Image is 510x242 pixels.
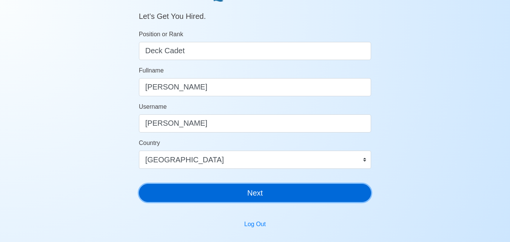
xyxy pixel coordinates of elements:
[139,31,183,37] span: Position or Rank
[139,184,371,202] button: Next
[139,103,167,110] span: Username
[139,67,164,74] span: Fullname
[139,114,371,133] input: Ex. donaldcris
[239,217,271,231] button: Log Out
[139,78,371,96] input: Your Fullname
[139,3,371,21] h5: Let’s Get You Hired.
[139,139,160,148] label: Country
[139,42,371,60] input: ex. 2nd Officer w/Master License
